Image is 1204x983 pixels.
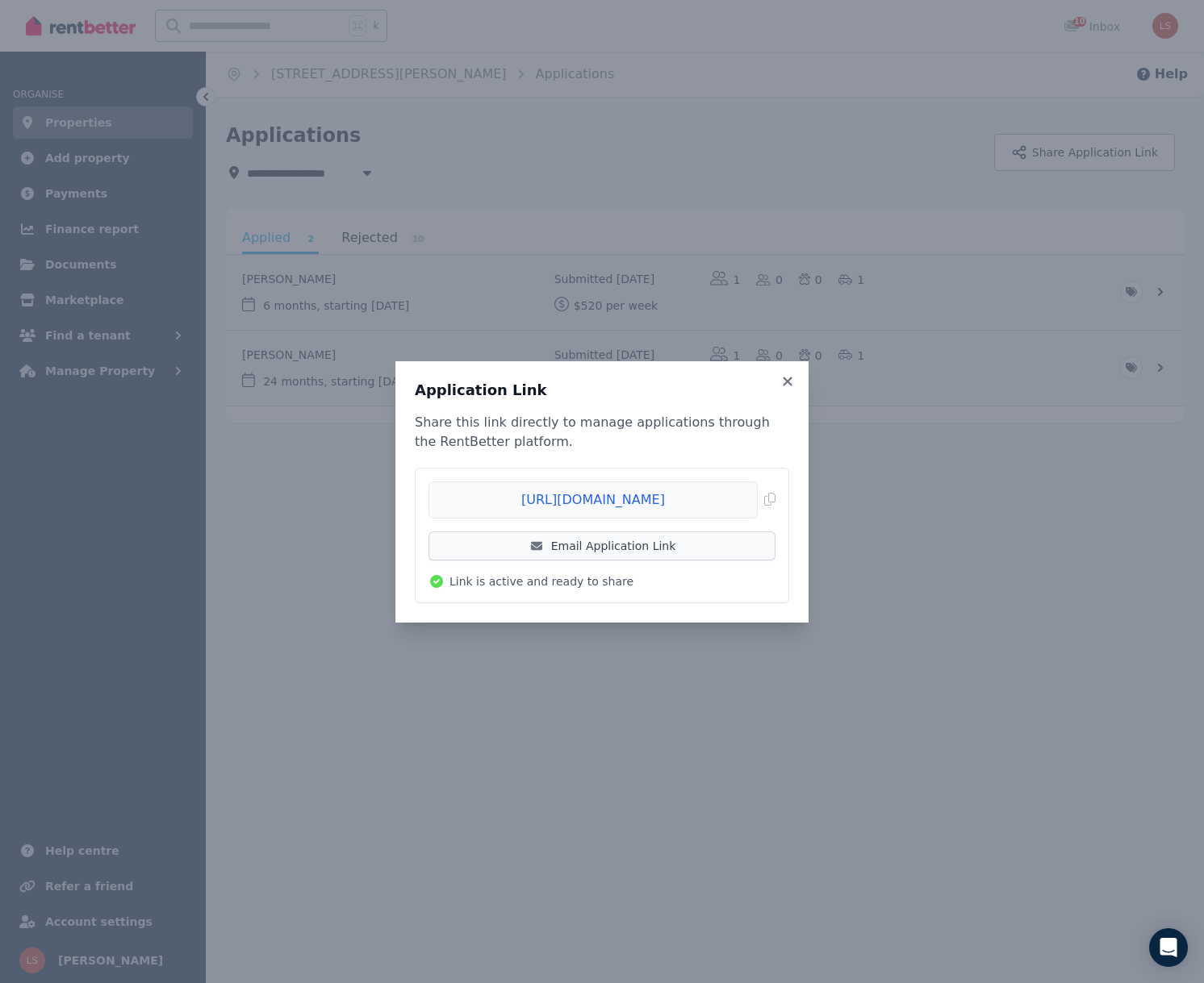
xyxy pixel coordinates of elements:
[415,381,789,400] h3: Application Link
[429,531,775,560] a: Email Application Link
[1149,928,1188,967] div: Open Intercom Messenger
[429,481,775,519] button: [URL][DOMAIN_NAME]
[415,413,789,452] p: Share this link directly to manage applications through the RentBetter platform.
[449,573,633,589] span: Link is active and ready to share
